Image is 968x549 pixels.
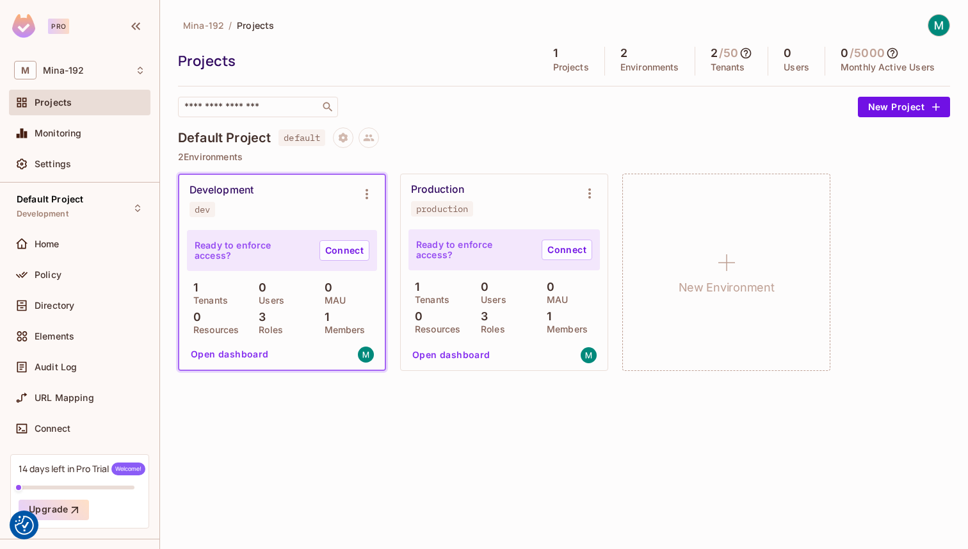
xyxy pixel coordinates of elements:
img: Mina Khosh Nazar [928,15,949,36]
span: URL Mapping [35,393,94,403]
div: dev [195,204,210,215]
img: mnkhoshnazar@gmail.com [358,347,374,363]
p: Users [474,295,506,305]
span: Project settings [333,134,353,146]
h5: 0 [841,47,848,60]
p: Users [252,295,284,306]
p: 0 [540,281,554,293]
p: MAU [540,295,568,305]
p: 3 [474,310,488,323]
button: Upgrade [19,500,89,520]
p: 1 [540,310,551,323]
span: Workspace: Mina-192 [43,65,84,76]
p: 3 [252,311,266,324]
h5: / 5000 [850,47,885,60]
span: Directory [35,300,74,311]
p: Members [318,325,366,335]
img: Revisit consent button [15,516,34,535]
h1: New Environment [679,278,775,297]
p: Roles [252,325,283,335]
img: SReyMgAAAABJRU5ErkJggg== [12,14,35,38]
span: Development [17,209,69,219]
h5: / 50 [719,47,738,60]
p: 1 [187,281,198,294]
span: M [14,61,36,79]
span: Home [35,239,60,249]
p: Tenants [187,295,228,306]
p: Ready to enforce access? [416,240,531,260]
h5: 0 [784,47,791,60]
button: Environment settings [577,181,602,206]
p: 2 Environments [178,152,950,162]
span: Mina-192 [183,19,223,31]
span: Settings [35,159,71,169]
p: Ready to enforce access? [195,240,309,261]
p: 0 [474,281,488,293]
p: 0 [318,281,332,294]
p: 0 [252,281,266,294]
a: Connect [319,240,369,261]
p: Projects [553,62,589,72]
span: Elements [35,331,74,341]
p: MAU [318,295,346,306]
button: Open dashboard [407,345,496,365]
p: Tenants [408,295,449,305]
span: Projects [35,97,72,108]
p: Tenants [711,62,745,72]
p: Resources [408,324,460,334]
span: Audit Log [35,362,77,372]
p: 0 [187,311,201,324]
p: Members [540,324,588,334]
div: Production [411,183,464,196]
p: Monthly Active Users [841,62,935,72]
p: Resources [187,325,239,335]
button: New Project [858,97,950,117]
h5: 2 [620,47,627,60]
img: mnkhoshnazar@gmail.com [581,347,597,363]
p: Users [784,62,809,72]
div: production [416,204,468,214]
button: Environment settings [354,181,380,207]
div: Development [190,184,254,197]
p: Environments [620,62,679,72]
div: Pro [48,19,69,34]
span: Default Project [17,194,83,204]
h4: Default Project [178,130,271,145]
li: / [229,19,232,31]
span: Connect [35,423,70,434]
span: Welcome! [111,463,145,475]
span: Projects [237,19,274,31]
span: Monitoring [35,128,82,138]
span: default [278,129,325,146]
button: Open dashboard [186,344,274,365]
h5: 2 [711,47,718,60]
div: 14 days left in Pro Trial [19,463,145,475]
div: Projects [178,51,531,70]
a: Connect [542,240,592,260]
p: 1 [318,311,329,324]
span: Policy [35,270,61,280]
p: 0 [408,310,423,323]
h5: 1 [553,47,558,60]
p: Roles [474,324,505,334]
button: Consent Preferences [15,516,34,535]
p: 1 [408,281,419,293]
